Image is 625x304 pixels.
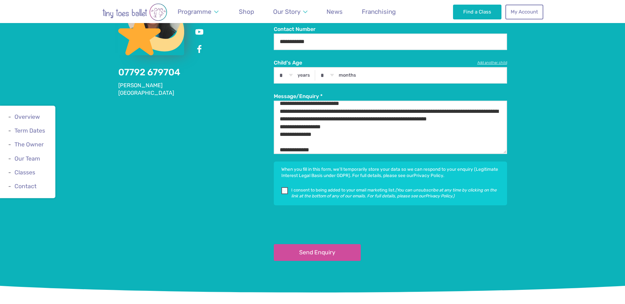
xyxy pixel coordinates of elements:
em: (You can unsubscribe at any time by clicking on the link at the bottom of any of our emails. For ... [291,188,497,199]
a: The Owner [14,141,44,148]
a: Find a Class [453,5,501,19]
span: News [327,8,343,15]
a: Facebook [193,43,205,55]
p: When you fill in this form, we'll temporarily store your data so we can respond to your enquiry (... [281,166,500,179]
a: Privacy Policy [413,173,443,178]
a: Franchising [359,4,399,19]
img: tiny toes ballet [82,3,187,21]
address: [PERSON_NAME] [GEOGRAPHIC_DATA] [118,82,274,97]
span: Our Story [273,8,300,15]
label: Contact Number [274,26,507,33]
a: Youtube [193,26,205,38]
span: Franchising [362,8,396,15]
a: Overview [14,114,40,120]
a: Classes [14,169,35,176]
a: Term Dates [14,127,45,134]
a: Add another child [477,60,507,65]
button: Send Enquiry [274,244,361,261]
span: Programme [178,8,212,15]
label: months [339,72,356,78]
a: Shop [236,4,257,19]
a: Our Team [14,155,40,162]
a: 07792 679704 [118,67,180,78]
label: Child's Age [274,59,507,66]
iframe: reCAPTCHA [274,212,374,238]
span: Shop [239,8,254,15]
label: Message/Enquiry * [274,93,507,100]
a: My Account [505,5,543,19]
a: Contact [14,183,37,190]
label: years [298,72,310,78]
p: I consent to being added to your email marketing list. [291,187,500,199]
a: Privacy Policy [425,193,452,199]
a: Programme [175,4,222,19]
a: News [324,4,346,19]
a: Our Story [270,4,310,19]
